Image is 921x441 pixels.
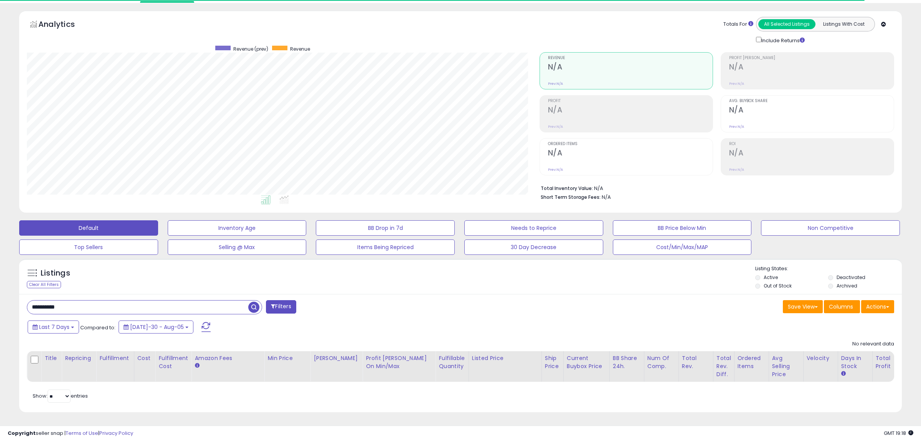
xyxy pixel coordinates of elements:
[548,149,713,159] h2: N/A
[758,19,815,29] button: All Selected Listings
[824,300,860,313] button: Columns
[290,46,310,52] span: Revenue
[738,354,766,370] div: Ordered Items
[764,282,792,289] label: Out of Stock
[841,370,846,377] small: Days In Stock.
[876,354,904,370] div: Total Profit
[541,185,593,192] b: Total Inventory Value:
[541,194,601,200] b: Short Term Storage Fees:
[729,81,744,86] small: Prev: N/A
[761,220,900,236] button: Non Competitive
[837,274,865,281] label: Deactivated
[464,220,603,236] button: Needs to Reprice
[137,354,152,362] div: Cost
[613,220,752,236] button: BB Price Below Min
[682,354,710,370] div: Total Rev.
[613,354,641,370] div: BB Share 24h.
[647,354,675,370] div: Num of Comp.
[548,81,563,86] small: Prev: N/A
[19,220,158,236] button: Default
[195,362,199,369] small: Amazon Fees.
[158,354,188,370] div: Fulfillment Cost
[729,63,894,73] h2: N/A
[613,239,752,255] button: Cost/Min/Max/MAP
[861,300,894,313] button: Actions
[45,354,58,362] div: Title
[729,142,894,146] span: ROI
[548,56,713,60] span: Revenue
[729,124,744,129] small: Prev: N/A
[729,167,744,172] small: Prev: N/A
[66,429,98,437] a: Terms of Use
[837,282,857,289] label: Archived
[541,183,888,192] li: N/A
[472,354,538,362] div: Listed Price
[266,300,296,314] button: Filters
[267,354,307,362] div: Min Price
[28,320,79,334] button: Last 7 Days
[38,19,90,31] h5: Analytics
[729,106,894,116] h2: N/A
[314,354,359,362] div: [PERSON_NAME]
[545,354,560,370] div: Ship Price
[548,106,713,116] h2: N/A
[829,303,853,311] span: Columns
[168,220,307,236] button: Inventory Age
[233,46,268,52] span: Revenue (prev)
[602,193,611,201] span: N/A
[729,99,894,103] span: Avg. Buybox Share
[366,354,432,370] div: Profit [PERSON_NAME] on Min/Max
[852,340,894,348] div: No relevant data
[729,149,894,159] h2: N/A
[548,99,713,103] span: Profit
[195,354,261,362] div: Amazon Fees
[815,19,872,29] button: Listings With Cost
[65,354,93,362] div: Repricing
[548,167,563,172] small: Prev: N/A
[807,354,835,362] div: Velocity
[8,429,36,437] strong: Copyright
[567,354,606,370] div: Current Buybox Price
[548,124,563,129] small: Prev: N/A
[363,351,436,382] th: The percentage added to the cost of goods (COGS) that forms the calculator for Min & Max prices.
[772,354,800,378] div: Avg Selling Price
[764,274,778,281] label: Active
[41,268,70,279] h5: Listings
[729,56,894,60] span: Profit [PERSON_NAME]
[316,239,455,255] button: Items Being Repriced
[548,142,713,146] span: Ordered Items
[130,323,184,331] span: [DATE]-30 - Aug-05
[316,220,455,236] button: BB Drop in 7d
[439,354,465,370] div: Fulfillable Quantity
[33,392,88,400] span: Show: entries
[750,35,814,45] div: Include Returns
[716,354,731,378] div: Total Rev. Diff.
[168,239,307,255] button: Selling @ Max
[783,300,823,313] button: Save View
[884,429,913,437] span: 2025-08-13 19:18 GMT
[119,320,193,334] button: [DATE]-30 - Aug-05
[80,324,116,331] span: Compared to:
[723,21,753,28] div: Totals For
[19,239,158,255] button: Top Sellers
[99,354,130,362] div: Fulfillment
[841,354,869,370] div: Days In Stock
[755,265,902,273] p: Listing States:
[39,323,69,331] span: Last 7 Days
[8,430,133,437] div: seller snap | |
[548,63,713,73] h2: N/A
[464,239,603,255] button: 30 Day Decrease
[27,281,61,288] div: Clear All Filters
[99,429,133,437] a: Privacy Policy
